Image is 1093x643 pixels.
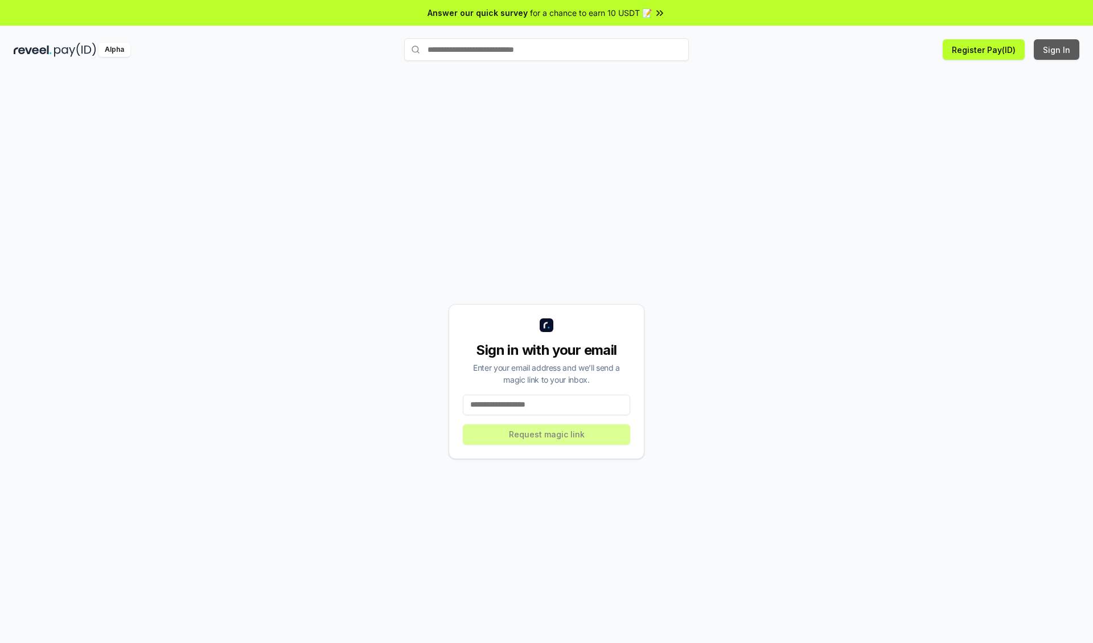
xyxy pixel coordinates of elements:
[98,43,130,57] div: Alpha
[943,39,1025,60] button: Register Pay(ID)
[463,362,630,386] div: Enter your email address and we’ll send a magic link to your inbox.
[14,43,52,57] img: reveel_dark
[1034,39,1079,60] button: Sign In
[540,318,553,332] img: logo_small
[530,7,652,19] span: for a chance to earn 10 USDT 📝
[428,7,528,19] span: Answer our quick survey
[463,341,630,359] div: Sign in with your email
[54,43,96,57] img: pay_id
